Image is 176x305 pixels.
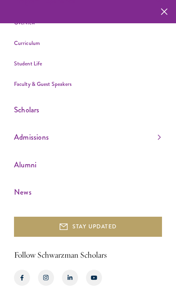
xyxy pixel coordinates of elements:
a: News [14,185,161,199]
a: Student Life [14,59,42,67]
a: Faculty & Guest Speakers [14,80,72,88]
button: STAY UPDATED [14,217,162,237]
a: Scholars [14,103,161,116]
h2: Follow Schwarzman Scholars [14,249,162,262]
a: Alumni [14,158,161,171]
a: Curriculum [14,39,40,47]
a: Overview [14,18,35,26]
a: Admissions [14,130,161,144]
